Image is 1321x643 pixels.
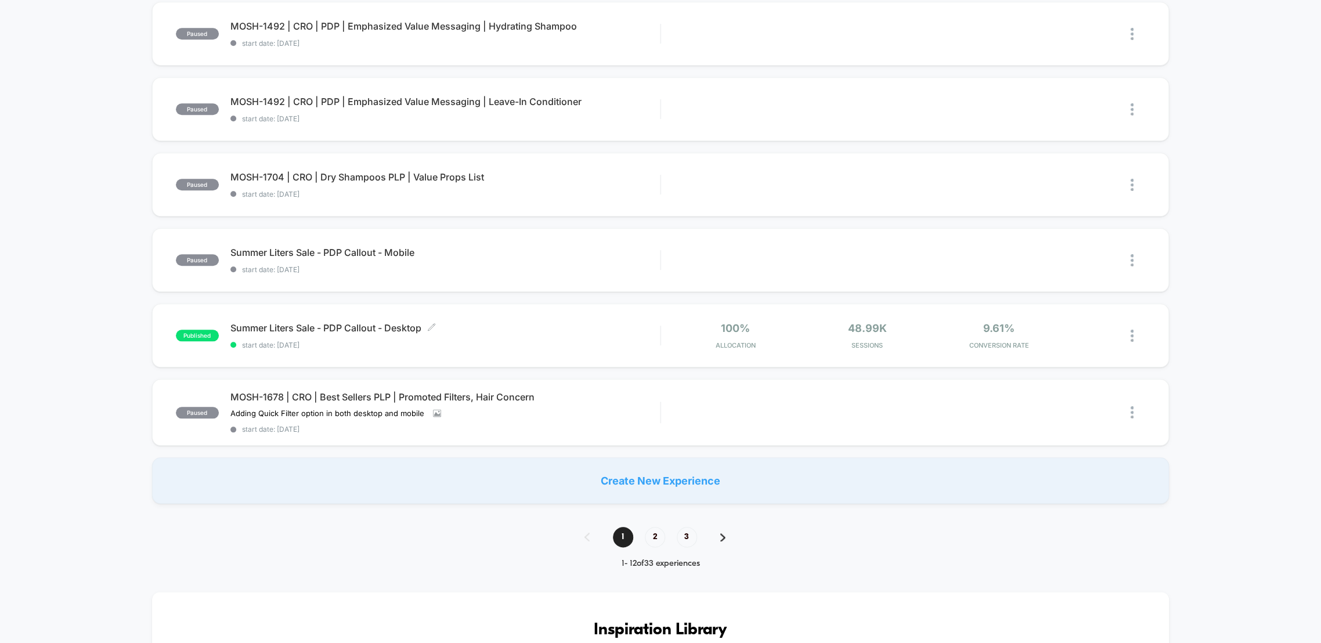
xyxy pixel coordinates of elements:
[716,341,756,349] span: Allocation
[176,407,219,418] span: paused
[230,171,660,183] span: MOSH-1704 | CRO | Dry Shampoos PLP | Value Props List
[645,527,665,547] span: 2
[230,39,660,48] span: start date: [DATE]
[848,322,887,334] span: 48.99k
[187,621,1135,640] h3: Inspiration Library
[230,391,660,403] span: MOSH-1678 | CRO | Best Sellers PLP | Promoted Filters, Hair Concern
[176,28,219,39] span: paused
[176,330,219,341] span: published
[230,247,660,258] span: Summer Liters Sale - PDP Callout - Mobile
[230,114,660,123] span: start date: [DATE]
[230,409,424,418] span: Adding Quick Filter option in both desktop and mobile
[983,322,1015,334] span: 9.61%
[176,179,219,190] span: paused
[230,425,660,434] span: start date: [DATE]
[230,20,660,32] span: MOSH-1492 | CRO | PDP | Emphasized Value Messaging | Hydrating Shampoo
[677,527,697,547] span: 3
[1131,28,1134,40] img: close
[720,533,726,541] img: pagination forward
[176,254,219,266] span: paused
[230,96,660,107] span: MOSH-1492 | CRO | PDP | Emphasized Value Messaging | Leave-In Conditioner
[936,341,1062,349] span: CONVERSION RATE
[613,527,633,547] span: 1
[573,559,749,569] div: 1 - 12 of 33 experiences
[176,103,219,115] span: paused
[1131,406,1134,418] img: close
[1131,103,1134,115] img: close
[1131,254,1134,266] img: close
[230,341,660,349] span: start date: [DATE]
[1131,330,1134,342] img: close
[1131,179,1134,191] img: close
[230,190,660,198] span: start date: [DATE]
[804,341,930,349] span: Sessions
[230,265,660,274] span: start date: [DATE]
[721,322,750,334] span: 100%
[152,457,1170,504] div: Create New Experience
[230,322,660,334] span: Summer Liters Sale - PDP Callout - Desktop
